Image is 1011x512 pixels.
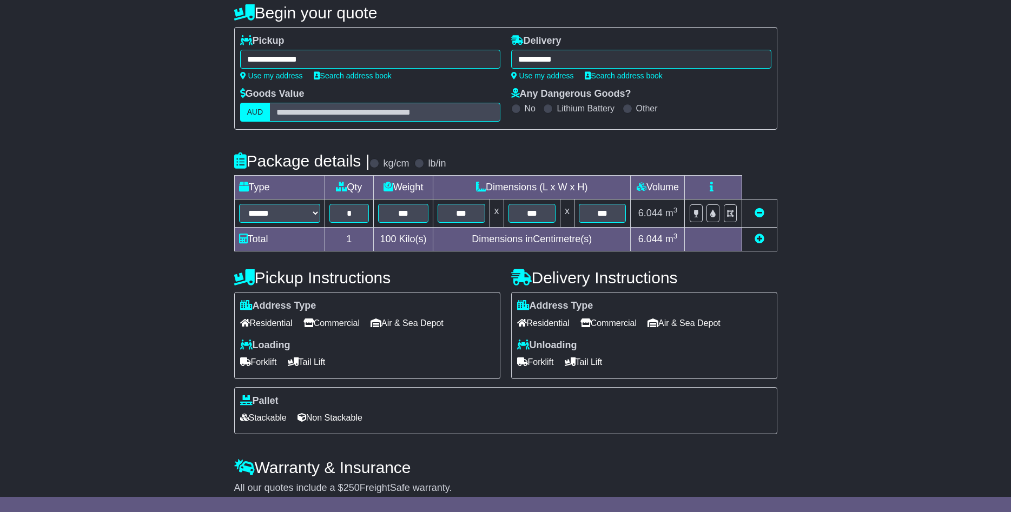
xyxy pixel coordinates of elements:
[371,315,444,331] span: Air & Sea Depot
[240,315,293,331] span: Residential
[240,340,290,351] label: Loading
[673,232,678,240] sup: 3
[234,176,325,200] td: Type
[433,228,631,251] td: Dimensions in Centimetre(s)
[638,234,663,244] span: 6.044
[234,4,777,22] h4: Begin your quote
[240,395,279,407] label: Pallet
[525,103,536,114] label: No
[755,234,764,244] a: Add new item
[673,206,678,214] sup: 3
[314,71,392,80] a: Search address book
[234,458,777,476] h4: Warranty & Insurance
[517,354,554,370] span: Forklift
[240,88,305,100] label: Goods Value
[557,103,614,114] label: Lithium Battery
[428,158,446,170] label: lb/in
[647,315,721,331] span: Air & Sea Depot
[374,176,433,200] td: Weight
[511,71,574,80] a: Use my address
[240,35,285,47] label: Pickup
[303,315,360,331] span: Commercial
[490,200,504,228] td: x
[433,176,631,200] td: Dimensions (L x W x H)
[240,103,270,122] label: AUD
[325,228,374,251] td: 1
[517,315,570,331] span: Residential
[636,103,658,114] label: Other
[383,158,409,170] label: kg/cm
[234,152,370,170] h4: Package details |
[580,315,637,331] span: Commercial
[343,482,360,493] span: 250
[517,340,577,351] label: Unloading
[517,300,593,312] label: Address Type
[234,269,500,287] h4: Pickup Instructions
[631,176,685,200] td: Volume
[755,208,764,218] a: Remove this item
[240,409,287,426] span: Stackable
[240,354,277,370] span: Forklift
[234,482,777,494] div: All our quotes include a $ FreightSafe warranty.
[240,300,316,312] label: Address Type
[665,234,678,244] span: m
[511,35,561,47] label: Delivery
[511,269,777,287] h4: Delivery Instructions
[240,71,303,80] a: Use my address
[298,409,362,426] span: Non Stackable
[511,88,631,100] label: Any Dangerous Goods?
[560,200,574,228] td: x
[288,354,326,370] span: Tail Lift
[665,208,678,218] span: m
[585,71,663,80] a: Search address book
[380,234,397,244] span: 100
[374,228,433,251] td: Kilo(s)
[325,176,374,200] td: Qty
[565,354,603,370] span: Tail Lift
[638,208,663,218] span: 6.044
[234,228,325,251] td: Total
